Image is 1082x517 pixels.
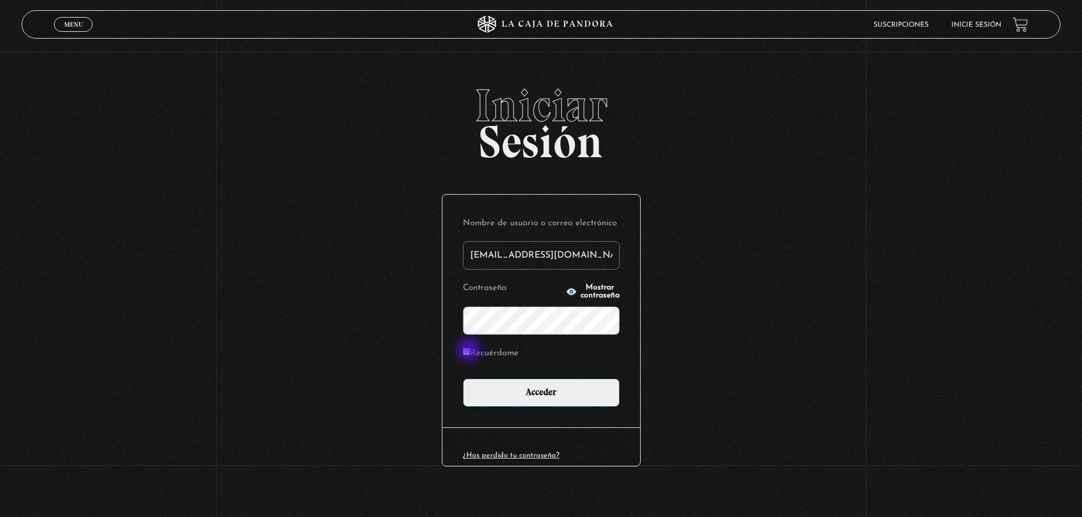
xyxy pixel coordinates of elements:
span: Iniciar [22,83,1060,128]
input: Acceder [463,379,620,407]
label: Contraseña [463,280,562,297]
span: Mostrar contraseña [580,284,620,300]
input: Recuérdame [463,348,470,355]
a: Inicie sesión [951,22,1001,28]
a: View your shopping cart [1013,17,1028,32]
a: Suscripciones [874,22,929,28]
button: Mostrar contraseña [566,284,620,300]
a: ¿Has perdido tu contraseña? [463,452,559,459]
h2: Sesión [22,83,1060,155]
label: Nombre de usuario o correo electrónico [463,215,620,233]
span: Menu [64,21,83,28]
label: Recuérdame [463,345,519,363]
span: Cerrar [60,31,87,39]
